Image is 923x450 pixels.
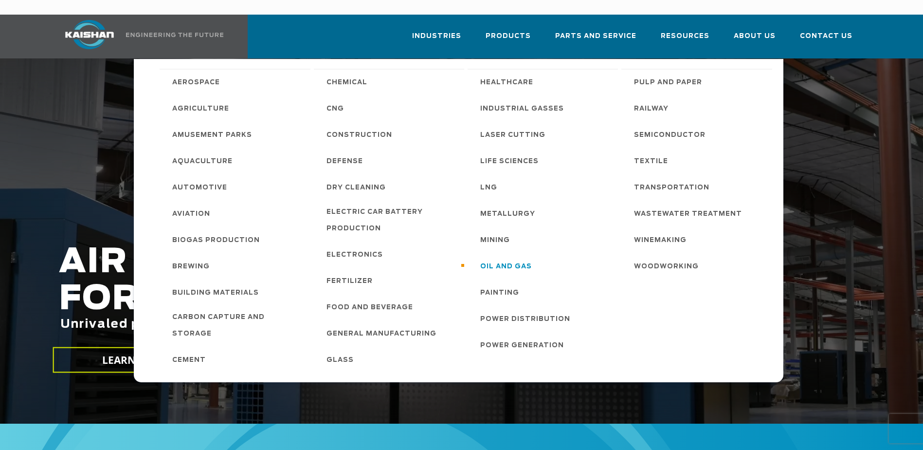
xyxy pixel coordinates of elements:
span: Parts and Service [555,31,636,42]
span: Railway [634,101,669,117]
a: Construction [317,121,465,148]
a: Life Sciences [471,148,618,174]
span: Laser Cutting [480,127,545,144]
span: Aquaculture [172,153,233,170]
span: Electric Car Battery Production [326,204,455,237]
a: Pulp and Paper [624,69,772,95]
span: Food and Beverage [326,300,413,316]
span: Contact Us [800,31,852,42]
a: Transportation [624,174,772,200]
a: Industries [412,23,461,56]
a: Kaishan USA [53,15,225,58]
a: Amusement Parks [163,121,310,148]
span: Resources [661,31,709,42]
span: About Us [734,31,776,42]
span: Products [486,31,531,42]
span: Power Generation [480,337,564,354]
span: Brewing [172,259,210,275]
a: Mining [471,226,618,253]
span: Aerospace [172,75,220,91]
span: Construction [326,127,392,144]
a: Defense [317,148,465,174]
a: Textile [624,148,772,174]
span: Dry Cleaning [326,180,386,196]
a: Automotive [163,174,310,200]
span: General Manufacturing [326,326,436,342]
span: Chemical [326,75,367,91]
span: Semiconductor [634,127,706,144]
a: Glass [317,346,465,373]
a: Carbon Capture and Storage [163,305,310,346]
span: Automotive [172,180,227,196]
span: Wastewater Treatment [634,206,742,223]
span: Agriculture [172,101,229,117]
span: Biogas Production [172,232,260,249]
span: Amusement Parks [172,127,252,144]
span: Life Sciences [480,153,539,170]
h2: AIR COMPRESSORS FOR THE [59,244,728,361]
a: Dry Cleaning [317,174,465,200]
a: Parts and Service [555,23,636,56]
span: Defense [326,153,363,170]
span: Pulp and Paper [634,75,702,91]
a: Woodworking [624,253,772,279]
a: Biogas Production [163,226,310,253]
a: Oil and Gas [471,253,618,279]
a: Laser Cutting [471,121,618,148]
a: Semiconductor [624,121,772,148]
a: Resources [661,23,709,56]
span: LNG [480,180,497,196]
a: Products [486,23,531,56]
a: Healthcare [471,69,618,95]
a: Fertilizer [317,267,465,294]
span: Electronics [326,247,383,263]
span: Aviation [172,206,210,223]
span: Mining [480,232,510,249]
a: LEARN MORE [53,347,218,373]
span: Power Distribution [480,311,570,328]
span: Industrial Gasses [480,101,564,117]
a: About Us [734,23,776,56]
img: Engineering the future [126,33,223,37]
span: Oil and Gas [480,259,532,275]
a: Aviation [163,200,310,226]
a: Winemaking [624,226,772,253]
a: Cement [163,346,310,373]
span: Winemaking [634,232,687,249]
span: Healthcare [480,75,533,91]
a: Chemical [317,69,465,95]
img: kaishan logo [53,20,126,49]
span: Metallurgy [480,206,535,223]
span: Carbon Capture and Storage [172,309,301,342]
a: Power Generation [471,332,618,358]
span: Fertilizer [326,273,373,290]
a: Agriculture [163,95,310,121]
span: Glass [326,352,354,369]
span: LEARN MORE [102,353,169,367]
a: Electronics [317,241,465,267]
span: Textile [634,153,668,170]
span: Building Materials [172,285,259,301]
span: Woodworking [634,259,699,275]
a: Power Distribution [471,305,618,332]
a: Metallurgy [471,200,618,226]
span: Unrivaled performance with up to 35% energy cost savings. [60,319,477,330]
span: Painting [480,285,519,301]
span: Cement [172,352,206,369]
span: Industries [412,31,461,42]
a: Brewing [163,253,310,279]
a: Aquaculture [163,148,310,174]
span: CNG [326,101,344,117]
a: Food and Beverage [317,294,465,320]
a: Painting [471,279,618,305]
a: Electric Car Battery Production [317,200,465,241]
span: Transportation [634,180,709,196]
a: Aerospace [163,69,310,95]
a: Wastewater Treatment [624,200,772,226]
a: Railway [624,95,772,121]
a: General Manufacturing [317,320,465,346]
a: LNG [471,174,618,200]
a: Industrial Gasses [471,95,618,121]
a: Contact Us [800,23,852,56]
a: Building Materials [163,279,310,305]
